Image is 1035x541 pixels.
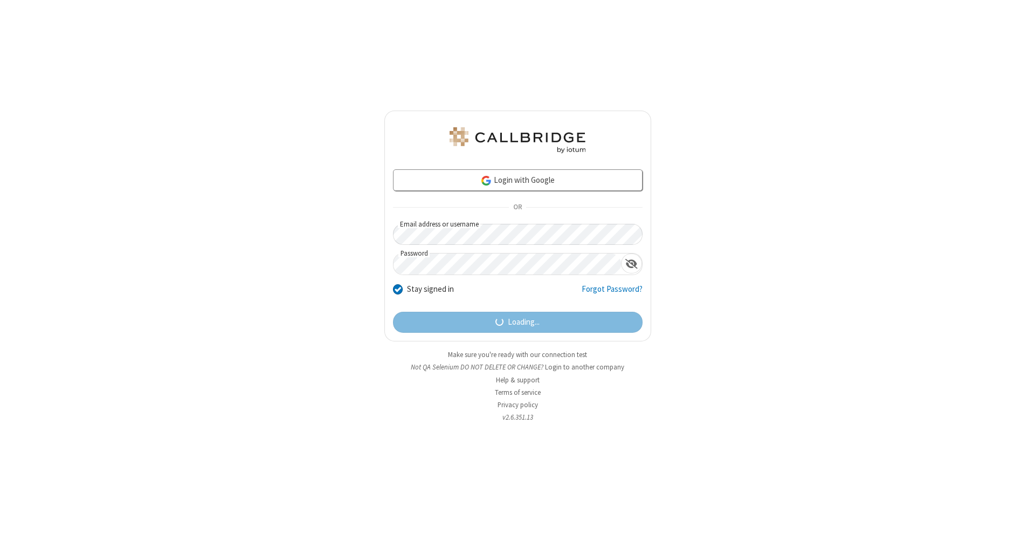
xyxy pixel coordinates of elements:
li: v2.6.351.13 [384,412,651,422]
a: Make sure you're ready with our connection test [448,350,587,359]
button: Loading... [393,312,643,333]
img: QA Selenium DO NOT DELETE OR CHANGE [447,127,588,153]
label: Stay signed in [407,283,454,296]
input: Email address or username [393,224,643,245]
a: Help & support [496,375,540,385]
span: OR [509,200,526,215]
img: google-icon.png [480,175,492,187]
input: Password [394,254,621,275]
div: Show password [621,254,642,273]
a: Terms of service [495,388,541,397]
button: Login to another company [545,362,624,372]
li: Not QA Selenium DO NOT DELETE OR CHANGE? [384,362,651,372]
a: Login with Google [393,169,643,191]
a: Privacy policy [498,400,538,409]
a: Forgot Password? [582,283,643,304]
span: Loading... [508,316,540,328]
